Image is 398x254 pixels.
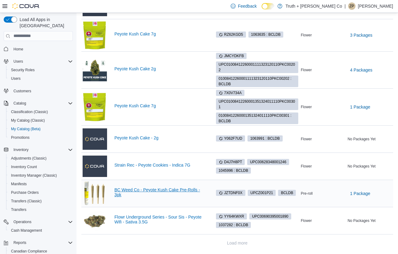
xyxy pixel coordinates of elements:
span: 1045996 : BCLDB [219,168,248,173]
span: Operations [13,219,32,224]
span: My Catalog (Beta) [11,127,41,131]
span: UPCZ001P21 [248,190,276,196]
img: Peyote Kush Cake 7g [83,92,107,122]
span: UPC01008412260001111323120110PKC00202 [216,61,299,73]
a: Security Roles [9,66,37,74]
span: Y062F7UD [219,136,242,141]
span: Manifests [11,182,27,186]
span: Reports [11,239,73,246]
button: Classification (Classic) [6,108,75,116]
span: Security Roles [11,68,35,72]
span: Catalog [13,101,26,106]
img: Peyote Kush Cake - 2g [83,128,107,150]
span: Adjustments (Classic) [9,155,73,162]
button: Inventory Count [6,163,75,171]
button: 4 Packages [348,64,375,76]
span: JMCYDKFB [216,53,247,59]
div: Flower [299,66,346,74]
button: Operations [11,218,34,226]
img: Peyote Kush Cake 7g [83,20,107,50]
div: No Packages Yet [346,135,393,143]
button: Transfers (Classic) [6,197,75,205]
a: My Catalog (Beta) [9,125,43,133]
span: UPC00628348001246 [247,159,289,165]
span: Load more [227,240,247,246]
span: Home [13,47,23,52]
span: 01008412260001111323120110PKC00202 : BCLDB [219,76,296,87]
span: Inventory Count [9,163,73,171]
span: My Catalog (Classic) [11,118,45,123]
button: 1 Package [348,187,373,200]
span: Cash Management [11,228,42,233]
button: Users [1,57,75,66]
button: Manifests [6,180,75,188]
span: Users [9,75,73,82]
span: Purchase Orders [9,189,73,196]
span: My Catalog (Beta) [9,125,73,133]
span: JZTDNF0X [216,190,245,196]
button: Home [1,45,75,53]
div: Flower [299,163,346,170]
span: UPC 00690395001890 [252,214,288,219]
span: 1037282 : BCLDB [219,222,248,228]
button: Security Roles [6,66,75,74]
span: Customers [11,87,73,95]
span: 1045996 : BCLDB [216,167,251,174]
span: Transfers (Classic) [9,197,73,205]
a: Users [9,75,23,82]
span: Feedback [238,3,257,9]
span: 4 Packages [350,67,372,73]
span: UPC00690395001890 [249,213,291,219]
button: 3 Packages [348,29,375,41]
img: BC Weed Co - Peyote Kush Cake Pre-Rolls - 3pk [83,181,107,206]
span: 1 Package [350,190,370,197]
span: Promotions [11,135,30,140]
button: Inventory [1,145,75,154]
span: 1063635 : BCLDB [251,32,281,37]
button: Operations [1,218,75,226]
a: Peyote Kush Cake 7g [114,31,205,36]
img: Peyote Kush Cake 2g [83,59,107,81]
span: Classification (Classic) [11,109,48,114]
button: Reports [1,238,75,247]
button: 1 Package [348,101,373,113]
span: RZ62KGD5 [216,31,246,38]
span: Transfers [9,206,73,213]
span: Canadian Compliance [11,249,47,254]
a: Peyote Kush Cake 2g [114,66,205,71]
span: Inventory Count [11,164,37,169]
span: UPC 00628348001246 [250,159,286,165]
a: Transfers [9,206,29,213]
span: ZP [349,2,354,10]
button: Reports [11,239,29,246]
span: Transfers [11,207,26,212]
span: Adjustments (Classic) [11,156,46,161]
div: Zach Pendergast [348,2,355,10]
span: 3 Packages [350,32,372,38]
button: Users [6,74,75,83]
span: Users [13,59,23,64]
div: Flower [299,31,346,39]
span: Load All Apps in [GEOGRAPHIC_DATA] [17,17,73,29]
span: Y062F7UD [216,135,245,142]
span: JZTDNF0X [219,190,243,196]
span: 01008412260001351324011110PKC00301 : BCLDB [216,112,299,124]
div: Flower [299,135,346,143]
div: Pre-roll [299,190,346,197]
span: D4J7H8PT [216,159,245,165]
button: Transfers [6,205,75,214]
p: | [344,2,346,10]
img: Strain Rec - Peyote Cookies - Indica 7G [83,156,107,177]
button: Cash Management [6,226,75,235]
a: Manifests [9,180,29,188]
button: Catalog [11,100,28,107]
p: Truth + [PERSON_NAME] Co [285,2,342,10]
a: Inventory Count [9,163,39,171]
span: 1037282 : BCLDB [216,222,251,228]
button: Inventory Manager (Classic) [6,171,75,180]
span: Operations [11,218,73,226]
a: Strain Rec - Peyote Cookies - Indica 7G [114,163,205,167]
span: Catalog [11,100,73,107]
a: Customers [11,87,34,95]
span: 1063991 : BCLDB [250,136,280,141]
